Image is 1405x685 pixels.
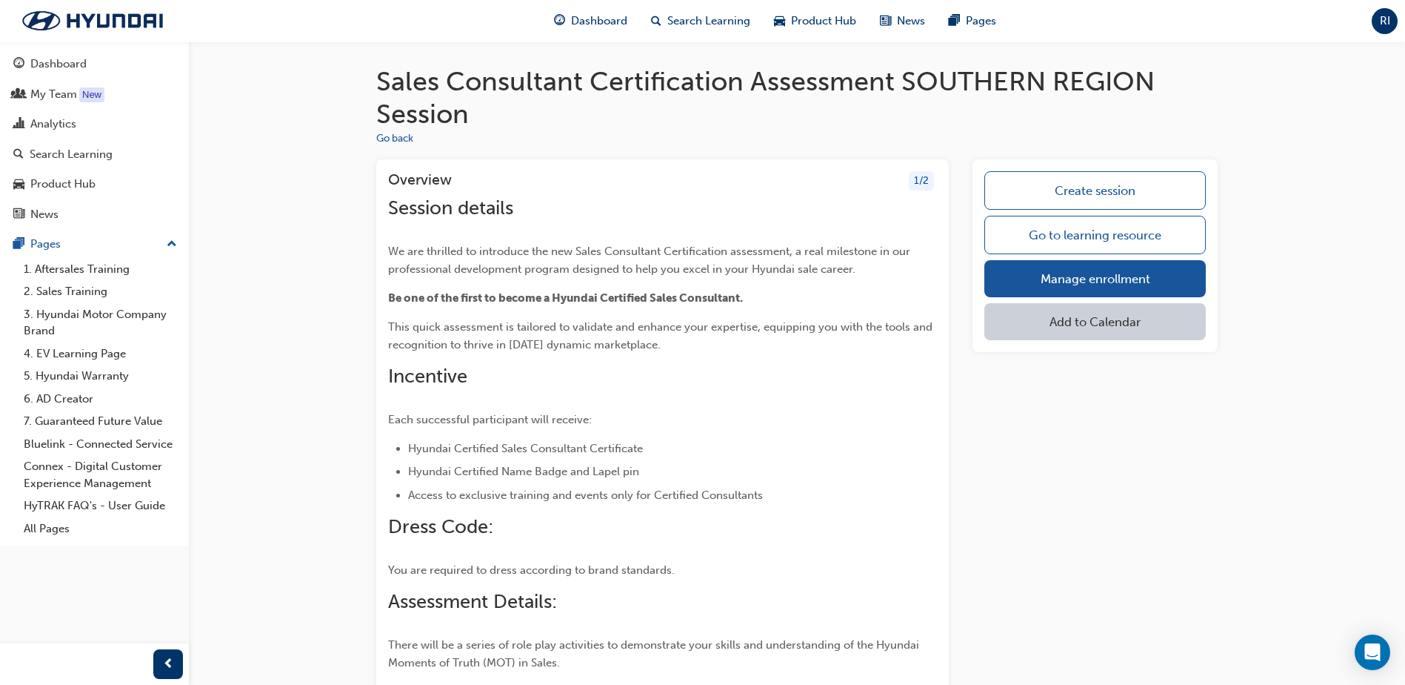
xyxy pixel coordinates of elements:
a: Go to learning resource [984,216,1206,254]
span: RI [1380,13,1390,30]
span: Search Learning [667,13,750,30]
span: Hyundai Certified Sales Consultant Certificate [408,442,643,455]
a: Create session [984,171,1206,210]
a: guage-iconDashboard [542,6,639,36]
a: Dashboard [6,50,183,78]
a: 1. Aftersales Training [18,258,183,281]
a: All Pages [18,517,183,540]
button: Pages [6,231,183,258]
span: people-icon [13,88,24,102]
span: Hyundai Certified Name Badge and Lapel pin [408,465,639,478]
span: news-icon [880,12,891,30]
span: Assessment Details: [388,590,557,613]
div: My Team [30,86,77,103]
a: News [6,201,183,228]
a: 5. Hyundai Warranty [18,365,183,388]
span: up-icon [167,235,177,254]
span: This quick assessment is tailored to validate and enhance your expertise, equipping you with the ... [388,320,935,351]
a: HyTRAK FAQ's - User Guide [18,494,183,517]
a: 2. Sales Training [18,280,183,303]
button: RI [1372,8,1398,34]
span: Incentive [388,365,467,388]
button: DashboardMy TeamAnalyticsSearch LearningProduct HubNews [6,47,183,231]
span: chart-icon [13,118,24,131]
a: 6. AD Creator [18,388,183,411]
button: Go back [376,130,413,148]
a: 7. Guaranteed Future Value [18,410,183,433]
div: Open Intercom Messenger [1355,635,1390,670]
span: pages-icon [13,238,24,251]
a: My Team [6,81,183,108]
div: Pages [30,236,61,253]
a: Bluelink - Connected Service [18,433,183,456]
div: Tooltip anchor [79,87,104,102]
img: Trak [7,5,178,36]
div: Dashboard [30,56,87,73]
a: Search Learning [6,141,183,168]
span: prev-icon [163,655,174,674]
span: news-icon [13,208,24,222]
span: guage-icon [554,12,565,30]
span: Access to exclusive training and events only for Certified Consultants [408,489,763,502]
a: 3. Hyundai Motor Company Brand [18,303,183,342]
span: Pages [966,13,996,30]
span: search-icon [13,148,24,162]
span: Dashboard [571,13,627,30]
a: Product Hub [6,171,183,198]
div: Product Hub [30,176,96,193]
span: We are thrilled to introduce the new Sales Consultant Certification assessment, a real milestone ... [388,245,913,276]
a: search-iconSearch Learning [639,6,762,36]
h1: Sales Consultant Certification Assessment SOUTHERN REGION Session [376,65,1218,130]
a: pages-iconPages [937,6,1008,36]
span: search-icon [651,12,661,30]
span: Product Hub [791,13,856,30]
span: There will be a series of role play activities to demonstrate your skills and understanding of th... [388,638,922,669]
a: Analytics [6,110,183,138]
a: news-iconNews [868,6,937,36]
a: 4. EV Learning Page [18,342,183,365]
span: Be one of the first to become a Hyundai Certified Sales Consultant. [388,291,743,305]
span: Session details [388,196,513,219]
span: guage-icon [13,58,24,71]
button: Add to Calendar [984,303,1206,340]
h3: Overview [388,171,452,191]
span: car-icon [774,12,785,30]
a: Manage enrollment [984,260,1206,297]
div: Analytics [30,116,76,133]
span: You are required to dress according to brand standards. [388,563,675,577]
span: pages-icon [949,12,960,30]
div: 1 / 2 [909,171,934,191]
a: car-iconProduct Hub [762,6,868,36]
span: Each successful participant will receive: [388,413,592,426]
span: News [897,13,925,30]
span: car-icon [13,178,24,191]
span: Dress Code: [388,515,493,538]
a: Connex - Digital Customer Experience Management [18,455,183,494]
div: News [30,206,59,223]
div: Search Learning [30,146,113,163]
